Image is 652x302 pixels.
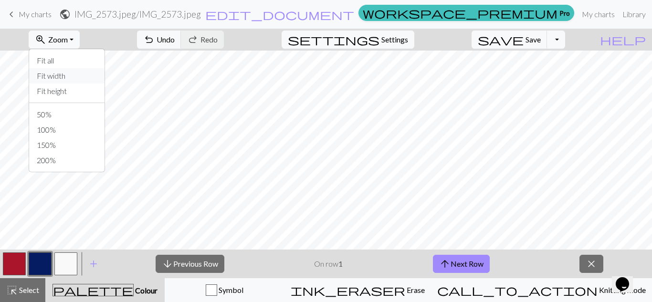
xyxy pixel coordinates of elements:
[6,8,17,21] span: keyboard_arrow_left
[29,53,105,68] button: Fit all
[439,257,451,271] span: arrow_upward
[88,257,99,271] span: add
[29,153,105,168] button: 200%
[29,137,105,153] button: 150%
[472,31,547,49] button: Save
[137,31,181,49] button: Undo
[162,257,173,271] span: arrow_downward
[433,255,490,273] button: Next Row
[578,5,619,24] a: My charts
[45,278,165,302] button: Colour
[358,5,574,21] a: Pro
[53,283,133,297] span: palette
[205,8,354,21] span: edit_document
[288,33,379,46] span: settings
[600,33,646,46] span: help
[282,31,414,49] button: SettingsSettings
[29,68,105,83] button: Fit width
[338,259,343,268] strong: 1
[314,258,343,270] p: On row
[526,35,541,44] span: Save
[19,10,52,19] span: My charts
[165,278,284,302] button: Symbol
[48,35,68,44] span: Zoom
[29,122,105,137] button: 100%
[478,33,524,46] span: save
[29,107,105,122] button: 50%
[405,285,425,294] span: Erase
[6,283,18,297] span: highlight_alt
[143,33,155,46] span: undo
[6,6,52,22] a: My charts
[157,35,175,44] span: Undo
[288,34,379,45] i: Settings
[363,6,557,20] span: workspace_premium
[431,278,652,302] button: Knitting mode
[291,283,405,297] span: ink_eraser
[598,285,646,294] span: Knitting mode
[156,255,224,273] button: Previous Row
[29,31,80,49] button: Zoom
[381,34,408,45] span: Settings
[217,285,243,294] span: Symbol
[612,264,642,292] iframe: chat widget
[59,8,71,21] span: public
[18,285,39,294] span: Select
[284,278,431,302] button: Erase
[437,283,598,297] span: call_to_action
[74,9,201,20] h2: IMG_2573.jpeg / IMG_2573.jpeg
[586,257,597,271] span: close
[619,5,650,24] a: Library
[35,33,46,46] span: zoom_in
[29,83,105,99] button: Fit height
[134,286,158,295] span: Colour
